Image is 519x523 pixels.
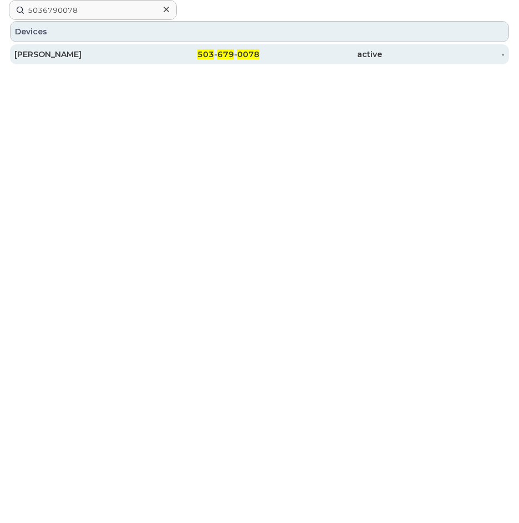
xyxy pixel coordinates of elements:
div: - - [137,49,259,60]
div: [PERSON_NAME] [14,49,137,60]
a: [PERSON_NAME]503-679-0078active- [10,44,509,64]
div: active [259,49,382,60]
div: Devices [10,21,509,42]
iframe: Messenger Launcher [471,475,511,515]
span: 503 [197,49,214,59]
div: - [382,49,505,60]
span: 679 [217,49,234,59]
span: 0078 [237,49,259,59]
